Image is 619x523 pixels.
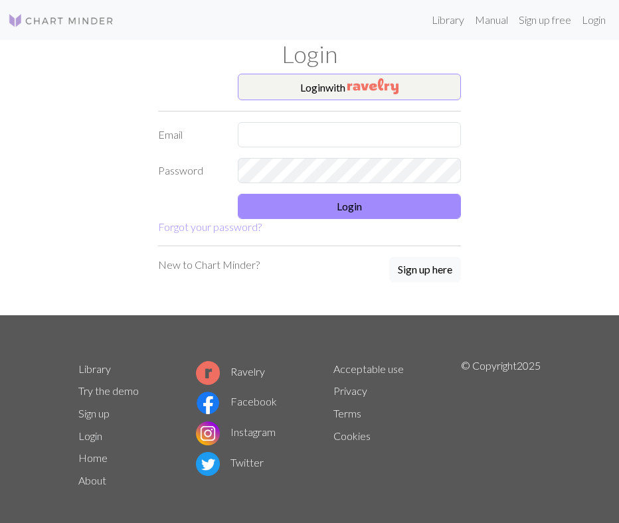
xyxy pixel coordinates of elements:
[333,362,404,375] a: Acceptable use
[196,421,220,445] img: Instagram logo
[196,391,220,415] img: Facebook logo
[389,257,461,282] button: Sign up here
[576,7,611,33] a: Login
[158,220,262,233] a: Forgot your password?
[347,78,398,94] img: Ravelry
[70,40,549,68] h1: Login
[78,474,106,486] a: About
[196,452,220,476] img: Twitter logo
[333,429,371,442] a: Cookies
[196,361,220,385] img: Ravelry logo
[78,451,108,464] a: Home
[238,74,461,100] button: Loginwith
[78,407,110,419] a: Sign up
[78,384,139,397] a: Try the demo
[196,365,265,378] a: Ravelry
[196,456,264,469] a: Twitter
[470,7,513,33] a: Manual
[389,257,461,283] a: Sign up here
[78,362,111,375] a: Library
[426,7,470,33] a: Library
[461,358,541,492] p: © Copyright 2025
[238,194,461,219] button: Login
[333,384,367,397] a: Privacy
[150,122,230,147] label: Email
[196,425,276,438] a: Instagram
[333,407,361,419] a: Terms
[8,13,114,29] img: Logo
[513,7,576,33] a: Sign up free
[150,158,230,183] label: Password
[196,395,277,408] a: Facebook
[78,429,102,442] a: Login
[158,257,260,273] p: New to Chart Minder?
